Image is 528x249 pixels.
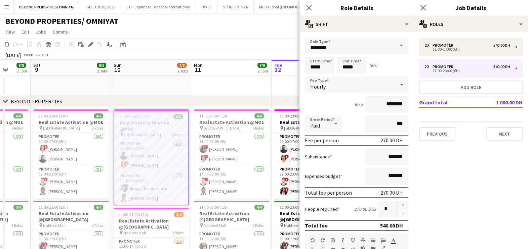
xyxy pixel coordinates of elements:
[480,97,523,108] td: 1 080.00 DH
[194,62,203,68] span: Mon
[194,133,269,165] app-card-role: Promoter2/211:00-17:00 (6h)![PERSON_NAME]![PERSON_NAME]
[43,223,66,228] span: Nakheel Mall
[81,0,121,13] button: GITEX 2020/ 2025
[305,154,332,160] label: Subsistence
[33,28,49,36] a: Jobs
[355,101,363,107] div: 6h x
[33,165,109,198] app-card-role: Promoter2/217:00-23:00 (6h)![PERSON_NAME][PERSON_NAME]
[177,63,187,68] span: 7/8
[124,132,161,137] span: [GEOGRAPHIC_DATA]
[97,68,108,73] div: 2 Jobs
[274,119,350,125] h3: Real Estate Activation @MOE
[414,3,528,12] h3: Job Details
[177,68,188,73] div: 2 Jobs
[11,98,62,105] div: BEYOND PROPERTIES
[114,140,188,172] app-card-role: Promoter2/211:00-17:00 (6h)[PERSON_NAME]![PERSON_NAME]
[13,113,23,118] span: 4/4
[257,63,267,68] span: 8/8
[217,0,254,13] button: STUDIO KINZA
[305,206,340,212] label: People required
[97,63,106,68] span: 8/8
[493,64,510,69] div: 540.00 DH
[252,223,264,228] span: 2 Roles
[196,0,217,13] button: DWTC
[285,187,289,191] span: !
[433,43,456,48] div: Promoter
[22,52,39,57] span: Week 32
[121,0,196,13] button: JTI - Japanese Tabacco International
[310,83,326,90] span: Hourly
[285,178,289,182] span: !
[433,64,456,69] div: Promoter
[369,62,377,68] div: (6h)
[42,52,49,57] div: GST
[381,238,385,243] button: Ordered List
[43,126,80,131] span: [GEOGRAPHIC_DATA]
[194,165,269,198] app-card-role: Promoter2/217:00-23:00 (6h)![PERSON_NAME][PERSON_NAME]
[254,0,377,13] button: MCH Global (EXPOMOBILIA MCH GLOBAL ME LIVE MARKETING LLC)
[310,238,315,243] button: Undo
[424,43,433,48] div: 2 x
[305,173,342,179] label: Expenses budget
[199,205,229,210] span: 11:00-23:00 (12h)
[17,68,27,73] div: 2 Jobs
[39,205,68,210] span: 11:00-23:00 (12h)
[16,63,26,68] span: 8/8
[391,238,396,243] button: Text Color
[380,137,403,144] div: 270.00 DH
[274,210,350,222] h3: Real Estate Activation @[GEOGRAPHIC_DATA]
[123,230,146,235] span: Nakheel Mall
[204,155,208,159] span: !
[194,109,269,198] div: 11:00-23:00 (12h)4/4Real Estate Activation @MOE [GEOGRAPHIC_DATA]2 RolesPromoter2/211:00-17:00 (6...
[258,68,268,73] div: 2 Jobs
[424,69,510,72] div: 17:00-23:00 (6h)
[274,109,350,198] app-job-card: 11:00-23:00 (12h)4/4Real Estate Activation @MOE [GEOGRAPHIC_DATA]2 RolesPromoter2/211:00-17:00 (6...
[114,62,122,68] span: Sun
[194,119,269,125] h3: Real Estate Activation @MOE
[3,28,17,36] a: View
[33,62,41,68] span: Sat
[125,161,129,165] span: !
[13,205,23,210] span: 4/4
[11,126,23,131] span: 2 Roles
[354,206,376,212] div: 270.00 DH x
[419,97,480,108] td: Grand total
[11,223,23,228] span: 2 Roles
[419,127,455,141] button: Previous
[305,137,339,144] div: Fee per person
[299,3,414,12] h3: Role Details
[280,113,309,118] span: 11:00-23:00 (12h)
[414,16,528,32] div: Roles
[39,113,68,118] span: 11:00-23:00 (12h)
[36,29,46,35] span: Jobs
[92,223,103,228] span: 2 Roles
[33,210,109,222] h3: Real Estate Activation @[GEOGRAPHIC_DATA]
[493,43,510,48] div: 540.00 DH
[310,122,320,129] span: Paid
[113,66,122,73] span: 10
[284,223,307,228] span: Nakheel Mall
[361,238,365,243] button: Strikethrough
[114,172,188,205] app-card-role: Promoter2/217:00-23:00 (6h)!Nozigul Tukhtasinova[PERSON_NAME]
[380,189,403,196] div: 270.00 DH
[274,165,350,198] app-card-role: Promoter2/217:00-23:00 (6h)![PERSON_NAME]![PERSON_NAME]
[174,212,184,217] span: 3/4
[274,133,350,165] app-card-role: Promoter2/211:00-17:00 (6h)[PERSON_NAME]![PERSON_NAME]
[204,178,208,182] span: !
[398,201,408,209] button: Increase
[22,29,29,35] span: Edit
[44,242,48,246] span: !
[33,109,109,198] app-job-card: 11:00-23:00 (12h)4/4Real Estate Activation @MOE [GEOGRAPHIC_DATA]2 RolesPromoter2/211:00-17:00 (6...
[5,29,15,35] span: View
[351,238,355,243] button: Underline
[284,126,321,131] span: [GEOGRAPHIC_DATA]
[204,126,241,131] span: [GEOGRAPHIC_DATA]
[44,178,48,182] span: !
[171,132,183,137] span: 2 Roles
[274,62,282,68] span: Tue
[5,52,21,58] div: [DATE]
[114,109,189,205] app-job-card: 11:00-23:00 (12h)4/4Real Estate Activation @MOE [GEOGRAPHIC_DATA]2 RolesPromoter2/211:00-17:00 (6...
